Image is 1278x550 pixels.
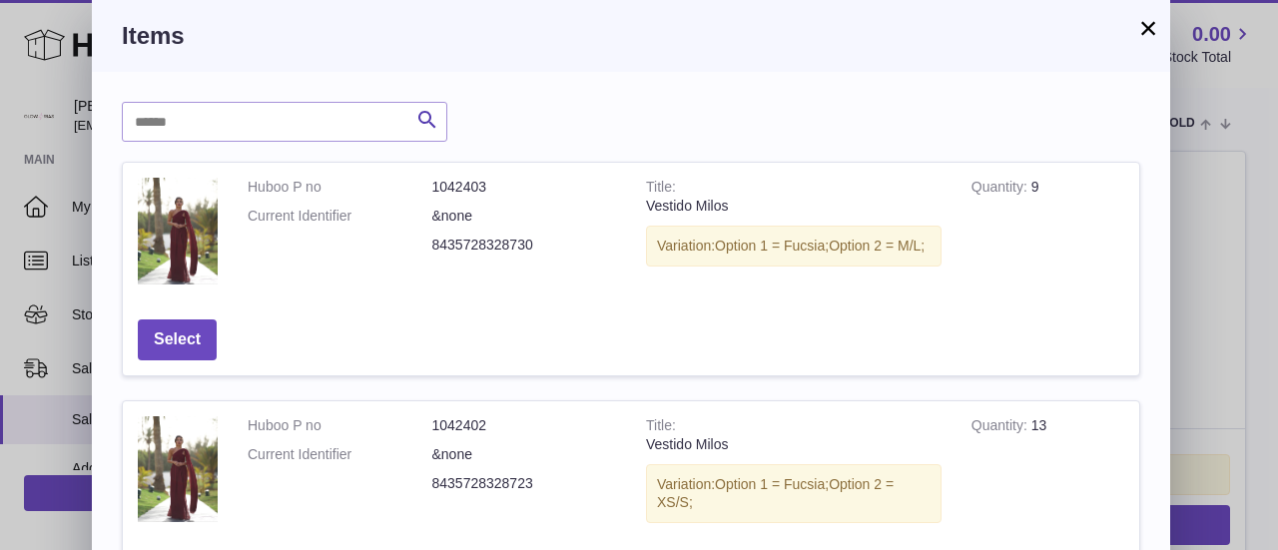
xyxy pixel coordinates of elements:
[957,163,1139,304] td: 9
[646,417,676,438] strong: Title
[432,207,617,226] dd: &none
[829,238,925,254] span: Option 2 = M/L;
[715,476,829,492] span: Option 1 = Fucsia;
[432,474,617,493] dd: 8435728328723
[248,207,432,226] dt: Current Identifier
[432,445,617,464] dd: &none
[646,464,942,524] div: Variation:
[138,416,218,523] img: Vestido Milos
[248,416,432,435] dt: Huboo P no
[971,417,1031,438] strong: Quantity
[646,226,942,267] div: Variation:
[432,416,617,435] dd: 1042402
[971,179,1031,200] strong: Quantity
[248,445,432,464] dt: Current Identifier
[646,197,942,216] div: Vestido Milos
[138,178,218,284] img: Vestido Milos
[1136,16,1160,40] button: ×
[646,435,942,454] div: Vestido Milos
[432,236,617,255] dd: 8435728328730
[646,179,676,200] strong: Title
[715,238,829,254] span: Option 1 = Fucsia;
[432,178,617,197] dd: 1042403
[957,401,1139,549] td: 13
[138,319,217,360] button: Select
[122,20,1140,52] h3: Items
[248,178,432,197] dt: Huboo P no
